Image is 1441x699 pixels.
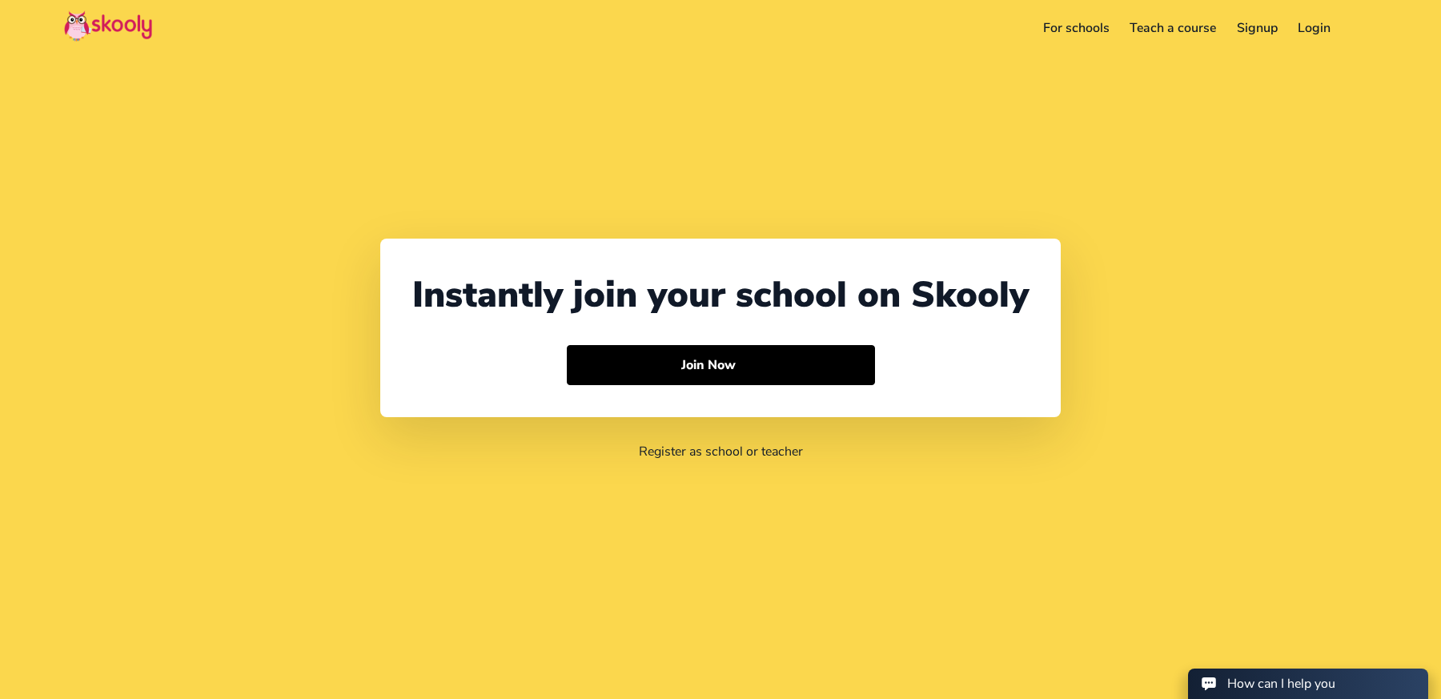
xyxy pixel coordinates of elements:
img: Skooly [64,10,152,42]
a: For schools [1033,15,1120,41]
a: Signup [1226,15,1288,41]
a: Login [1288,15,1342,41]
button: Join Now [567,345,875,385]
div: Instantly join your school on Skooly [412,271,1029,319]
a: Register as school or teacher [639,443,803,460]
a: Teach a course [1119,15,1226,41]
